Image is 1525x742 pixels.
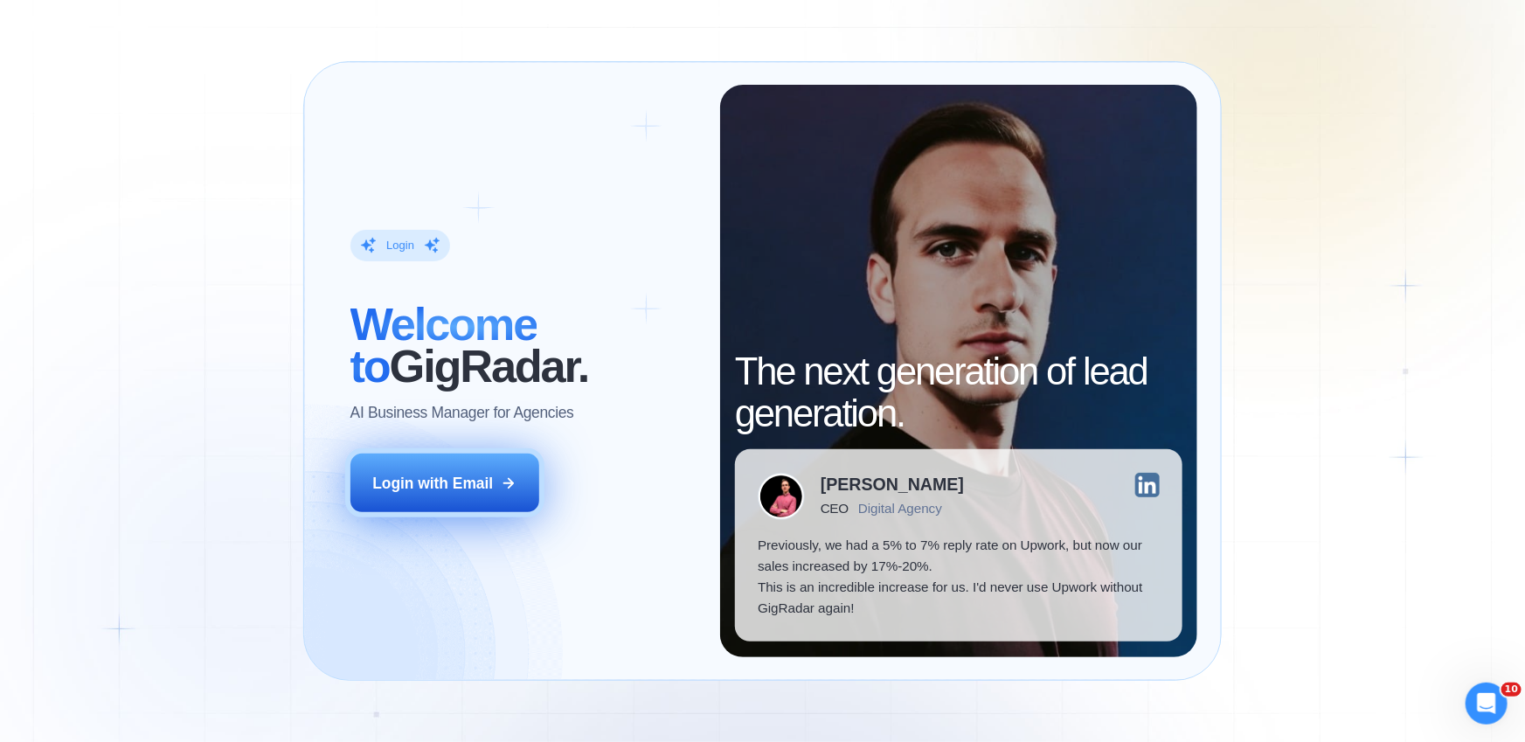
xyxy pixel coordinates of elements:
span: 10 [1501,683,1522,697]
p: Previously, we had a 5% to 7% reply rate on Upwork, but now our sales increased by 17%-20%. This ... [758,535,1160,619]
p: AI Business Manager for Agencies [350,402,574,423]
span: Welcome to [350,299,537,392]
div: Login with Email [372,473,493,494]
div: CEO [821,501,849,516]
div: [PERSON_NAME] [821,476,964,494]
div: Digital Agency [858,501,942,516]
h2: The next generation of lead generation. [735,350,1182,434]
button: Login with Email [350,454,539,513]
iframe: Intercom live chat [1466,683,1508,725]
div: Login [386,238,414,253]
h2: ‍ GigRadar. [350,303,697,387]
